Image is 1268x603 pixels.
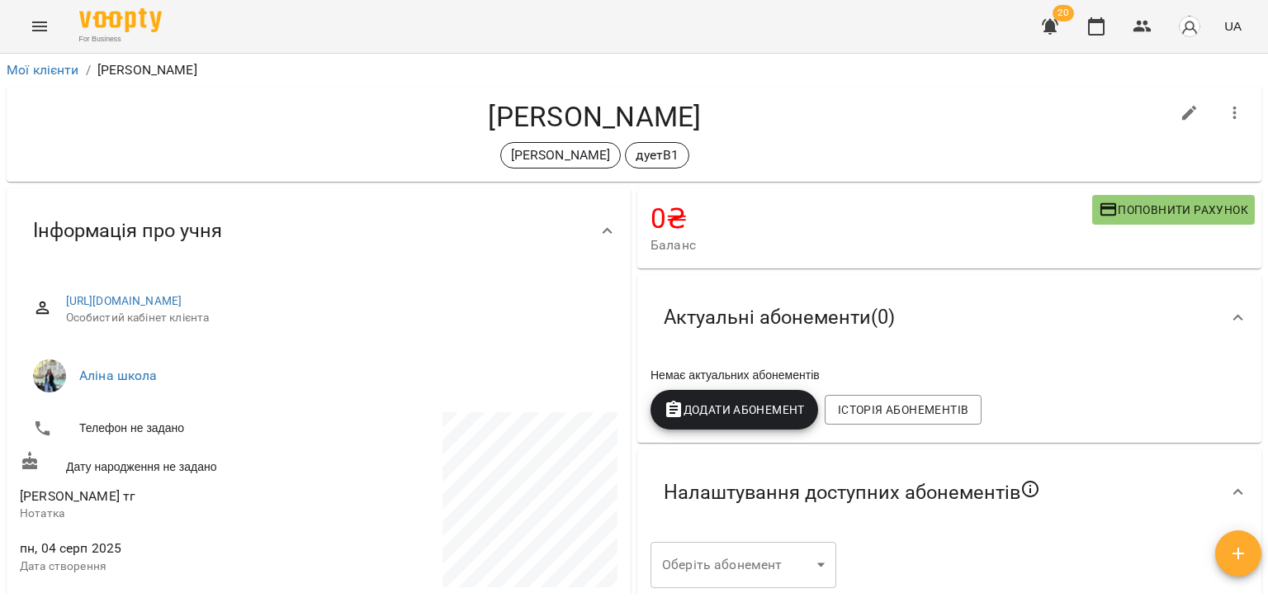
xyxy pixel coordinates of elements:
[651,235,1092,255] span: Баланс
[20,7,59,46] button: Menu
[636,145,679,165] p: дуетВ1
[647,363,1251,387] div: Немає актуальних абонементів
[651,390,818,430] button: Додати Абонемент
[20,100,1170,134] h4: [PERSON_NAME]
[651,202,1092,235] h4: 0 ₴
[1092,195,1255,225] button: Поповнити рахунок
[1218,11,1248,41] button: UA
[651,542,836,588] div: ​
[20,488,135,504] span: [PERSON_NAME] тг
[20,539,315,558] span: пн, 04 серп 2025
[664,479,1040,506] span: Налаштування доступних абонементів
[97,60,197,80] p: [PERSON_NAME]
[1020,479,1040,499] svg: Якщо не обрано жодного, клієнт зможе побачити всі публічні абонементи
[20,558,315,575] p: Дата створення
[79,8,162,32] img: Voopty Logo
[79,34,162,45] span: For Business
[66,294,182,307] a: [URL][DOMAIN_NAME]
[1224,17,1242,35] span: UA
[7,188,631,273] div: Інформація про учня
[79,368,158,383] a: Аліна школа
[33,218,222,244] span: Інформація про учня
[86,60,91,80] li: /
[20,506,315,522] p: Нотатка
[825,395,982,425] button: Історія абонементів
[664,400,805,420] span: Додати Абонемент
[33,359,66,392] img: Аліна школа
[20,412,315,445] li: Телефон не задано
[664,305,895,330] span: Актуальні абонементи ( 0 )
[625,142,689,169] div: дуетВ1
[637,449,1261,535] div: Налаштування доступних абонементів
[838,400,968,420] span: Історія абонементів
[7,62,79,78] a: Мої клієнти
[1099,200,1248,220] span: Поповнити рахунок
[17,448,319,478] div: Дату народження не задано
[66,310,604,326] span: Особистий кабінет клієнта
[511,145,611,165] p: [PERSON_NAME]
[1178,15,1201,38] img: avatar_s.png
[500,142,622,169] div: [PERSON_NAME]
[637,275,1261,360] div: Актуальні абонементи(0)
[1053,5,1074,21] span: 20
[7,60,1261,80] nav: breadcrumb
